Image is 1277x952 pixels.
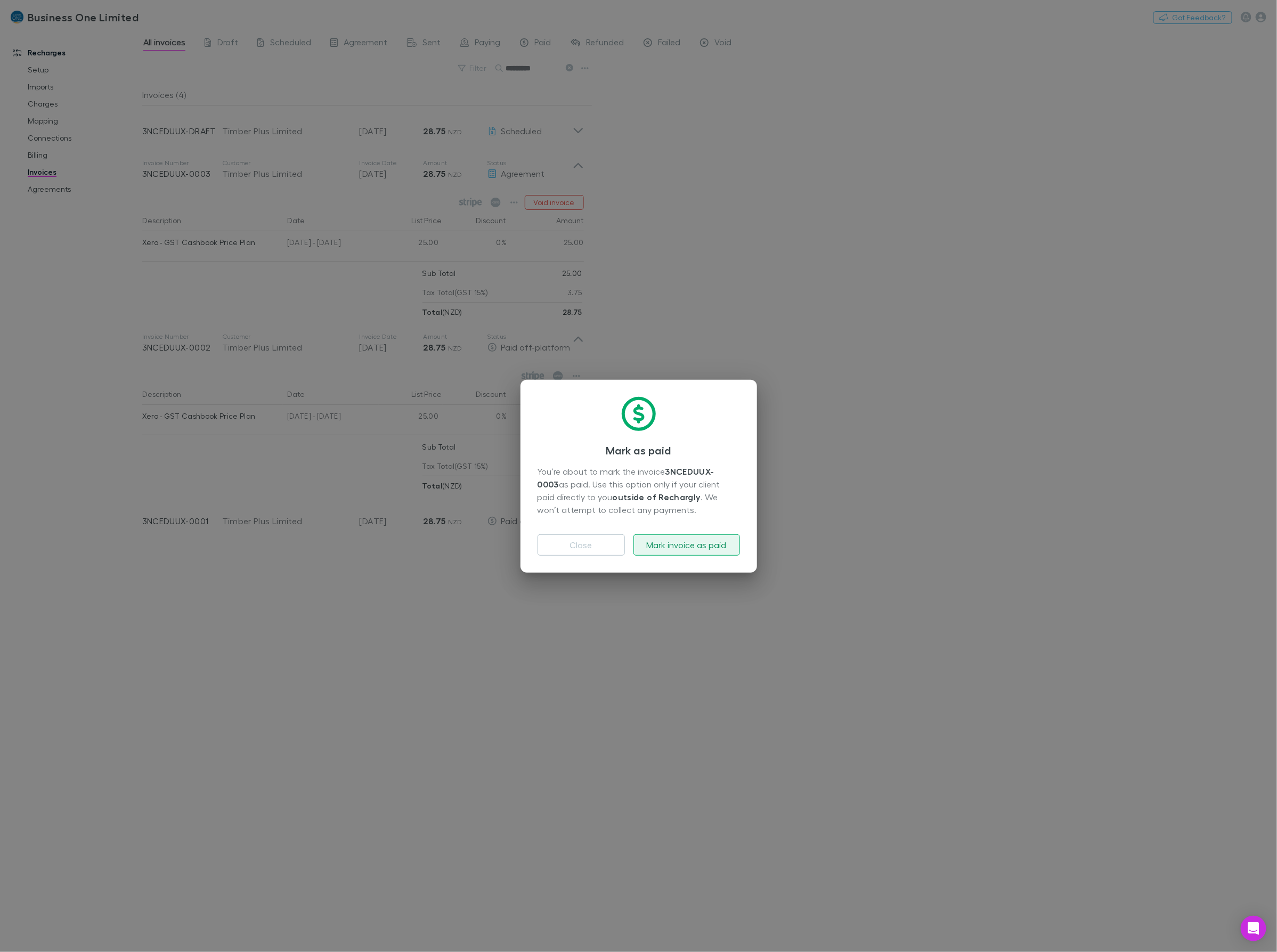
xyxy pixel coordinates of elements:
[538,534,625,556] button: Close
[538,466,714,490] strong: 3NCEDUUX-0003
[538,444,740,457] h3: Mark as paid
[613,492,701,502] strong: outside of Rechargly
[633,534,740,556] button: Mark invoice as paid
[1241,916,1266,941] div: Open Intercom Messenger
[538,465,740,517] div: You’re about to mark the invoice as paid. Use this option only if your client paid directly to yo...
